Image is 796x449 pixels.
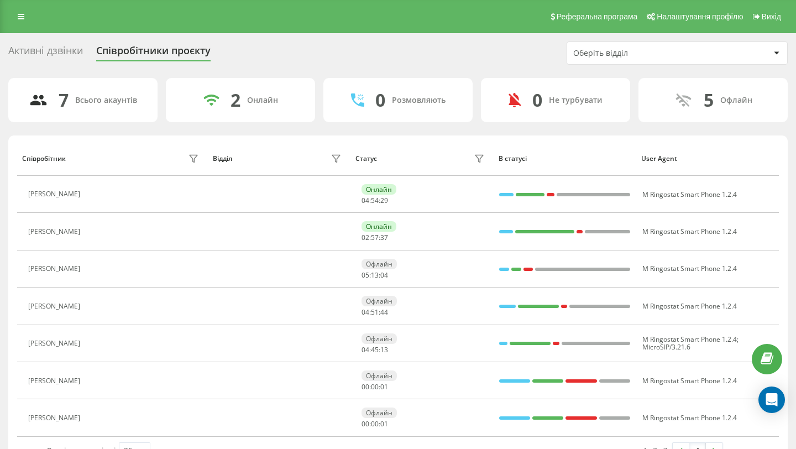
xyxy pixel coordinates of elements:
span: 54 [371,196,379,205]
div: : : [362,383,388,391]
div: В статусі [499,155,631,163]
span: 13 [380,345,388,354]
div: : : [362,420,388,428]
div: Офлайн [362,333,397,344]
div: [PERSON_NAME] [28,190,83,198]
span: 00 [362,419,369,429]
div: : : [362,272,388,279]
div: [PERSON_NAME] [28,340,83,347]
div: : : [362,234,388,242]
div: [PERSON_NAME] [28,265,83,273]
span: Вихід [762,12,781,21]
div: 0 [532,90,542,111]
div: Всього акаунтів [75,96,137,105]
span: 00 [371,419,379,429]
div: Оберіть відділ [573,49,705,58]
span: 04 [362,307,369,317]
span: M Ringostat Smart Phone 1.2.4 [642,376,737,385]
span: 00 [371,382,379,391]
div: Open Intercom Messenger [758,387,785,413]
div: [PERSON_NAME] [28,377,83,385]
div: Не турбувати [549,96,603,105]
span: M Ringostat Smart Phone 1.2.4 [642,413,737,422]
div: Активні дзвінки [8,45,83,62]
div: : : [362,197,388,205]
div: Статус [355,155,377,163]
span: 37 [380,233,388,242]
span: 51 [371,307,379,317]
span: Налаштування профілю [657,12,743,21]
div: Офлайн [362,370,397,381]
div: Офлайн [720,96,752,105]
div: [PERSON_NAME] [28,228,83,236]
div: Онлайн [362,221,396,232]
div: 0 [375,90,385,111]
span: 45 [371,345,379,354]
div: Офлайн [362,408,397,418]
span: 01 [380,419,388,429]
div: : : [362,309,388,316]
span: M Ringostat Smart Phone 1.2.4 [642,264,737,273]
span: M Ringostat Smart Phone 1.2.4 [642,301,737,311]
div: User Agent [641,155,774,163]
span: 13 [371,270,379,280]
span: 05 [362,270,369,280]
div: Онлайн [362,184,396,195]
span: 29 [380,196,388,205]
div: Співробітник [22,155,66,163]
div: Відділ [213,155,232,163]
span: MicroSIP/3.21.6 [642,342,690,352]
div: Співробітники проєкту [96,45,211,62]
span: 44 [380,307,388,317]
div: 5 [704,90,714,111]
span: 02 [362,233,369,242]
span: M Ringostat Smart Phone 1.2.4 [642,335,737,344]
span: 01 [380,382,388,391]
span: M Ringostat Smart Phone 1.2.4 [642,227,737,236]
div: Офлайн [362,296,397,306]
div: : : [362,346,388,354]
span: 04 [380,270,388,280]
span: 04 [362,196,369,205]
div: [PERSON_NAME] [28,302,83,310]
div: [PERSON_NAME] [28,414,83,422]
span: 57 [371,233,379,242]
span: Реферальна програма [557,12,638,21]
div: 2 [231,90,240,111]
span: 04 [362,345,369,354]
div: Розмовляють [392,96,446,105]
span: 00 [362,382,369,391]
div: Онлайн [247,96,278,105]
div: Офлайн [362,259,397,269]
span: M Ringostat Smart Phone 1.2.4 [642,190,737,199]
div: 7 [59,90,69,111]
